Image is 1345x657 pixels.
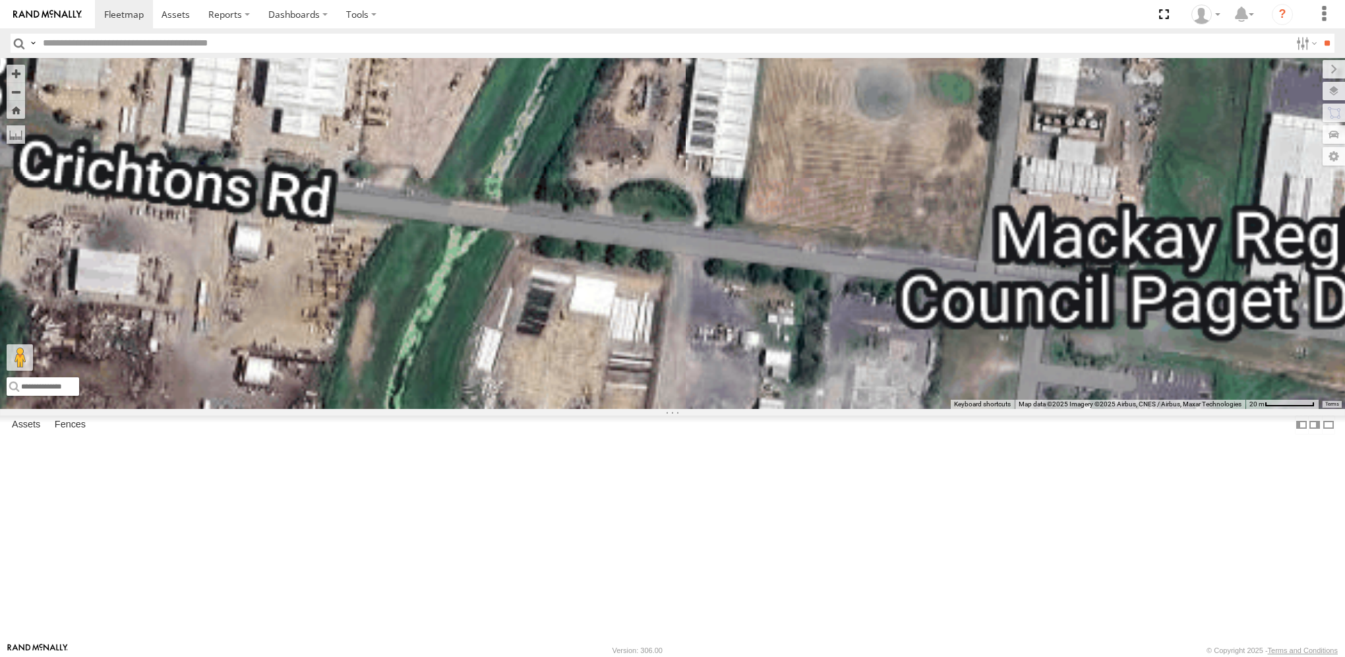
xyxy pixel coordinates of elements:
button: Keyboard shortcuts [954,400,1011,409]
label: Measure [7,125,25,144]
label: Dock Summary Table to the Right [1308,416,1321,435]
label: Fences [48,416,92,435]
div: © Copyright 2025 - [1207,646,1338,654]
a: Visit our Website [7,644,68,657]
label: Search Query [28,34,38,53]
button: Map Scale: 20 m per 72 pixels [1245,400,1319,409]
span: 20 m [1249,400,1265,408]
label: Dock Summary Table to the Left [1295,416,1308,435]
a: Terms (opens in new tab) [1325,401,1339,406]
div: Version: 306.00 [613,646,663,654]
img: rand-logo.svg [13,10,82,19]
span: Map data ©2025 Imagery ©2025 Airbus, CNES / Airbus, Maxar Technologies [1019,400,1241,408]
button: Zoom Home [7,101,25,119]
label: Assets [5,416,47,435]
label: Hide Summary Table [1322,416,1335,435]
div: Rob Nolan [1187,5,1225,24]
label: Map Settings [1323,147,1345,166]
button: Zoom out [7,82,25,101]
label: Search Filter Options [1291,34,1319,53]
i: ? [1272,4,1293,25]
button: Drag Pegman onto the map to open Street View [7,344,33,371]
button: Zoom in [7,65,25,82]
a: Terms and Conditions [1268,646,1338,654]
